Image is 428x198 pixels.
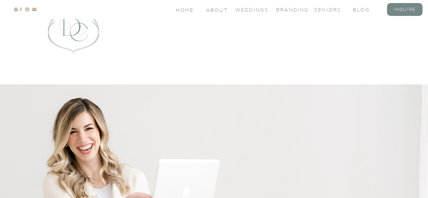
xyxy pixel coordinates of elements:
[276,6,303,12] a: branding
[314,6,341,12] a: seniors
[176,7,195,13] a: Home
[235,6,262,12] a: Weddings
[391,6,418,12] a: inquire
[206,7,226,13] a: About
[353,6,380,12] a: blog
